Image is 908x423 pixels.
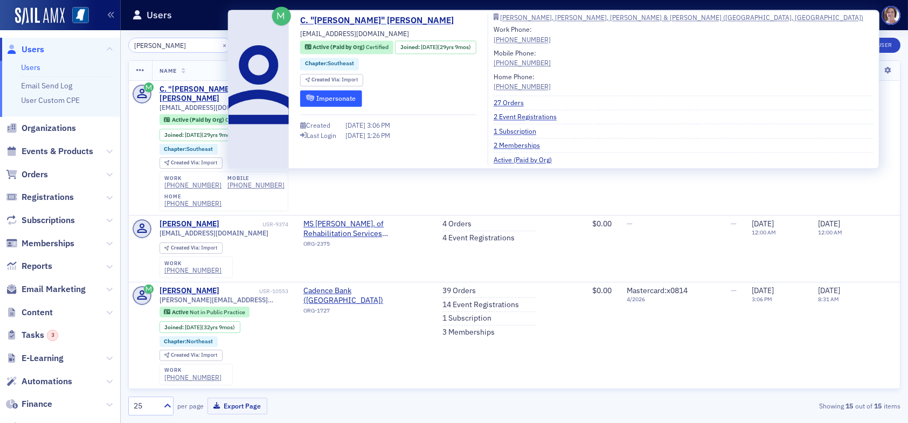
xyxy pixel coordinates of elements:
div: (29yrs 9mos) [421,43,471,52]
span: [DATE] [752,219,774,228]
a: Users [6,44,44,56]
span: [DATE] [345,121,367,130]
div: [PERSON_NAME] [160,286,219,296]
div: Chapter: [300,58,359,70]
span: Mastercard : x0814 [627,286,688,295]
span: Orders [22,169,48,181]
div: ORG-1727 [303,307,427,318]
span: — [731,219,737,228]
a: Automations [6,376,72,387]
a: [PHONE_NUMBER] [227,181,285,189]
span: 1:26 PM [367,131,390,140]
span: — [627,219,633,228]
div: Work Phone: [494,25,551,45]
div: Mobile Phone: [494,48,551,68]
a: Active Not in Public Practice [164,309,245,316]
div: [PHONE_NUMBER] [164,266,221,274]
h1: Users [147,9,172,22]
div: Active (Paid by Org): Active (Paid by Org): Certified [160,114,253,125]
a: [PHONE_NUMBER] [164,181,221,189]
div: 3 [47,330,58,341]
span: 3:06 PM [367,121,390,130]
div: home [164,193,221,200]
span: Name [160,67,177,74]
div: Joined: 1995-12-05 00:00:00 [395,40,476,54]
span: [EMAIL_ADDRESS][DOMAIN_NAME] [300,29,409,39]
a: User Custom CPE [21,95,80,105]
a: Active (Paid by Org) Certified [164,116,247,123]
div: Joined: 1993-01-01 00:00:00 [160,321,240,333]
span: Automations [22,376,72,387]
span: Cadence Bank (Tupelo) [303,286,427,305]
span: Chapter : [164,337,186,345]
span: Content [22,307,53,318]
a: Users [21,63,40,72]
a: 1 Subscription [494,126,544,136]
a: Content [6,307,53,318]
strong: 15 [872,401,884,411]
a: C. "[PERSON_NAME]" [PERSON_NAME] [160,85,258,103]
span: Registrations [22,191,74,203]
a: 2 Memberships [494,141,548,150]
span: Events & Products [22,145,93,157]
div: (32yrs 9mos) [185,324,235,331]
div: USR-10553 [221,288,288,295]
a: Finance [6,398,52,410]
img: SailAMX [15,8,65,25]
span: Profile [882,6,900,25]
span: [DATE] [421,43,438,51]
a: 14 Event Registrations [442,300,519,310]
div: work [164,367,221,373]
span: Chapter : [305,60,328,67]
span: Active (Paid by Org) [172,116,225,123]
span: [DATE] [185,131,202,138]
time: 8:31 AM [818,295,839,303]
div: Last Login [307,133,336,138]
span: Created Via : [171,351,201,358]
a: 4 Orders [442,219,472,229]
div: Active: Active: Not in Public Practice [160,307,250,317]
a: [PHONE_NUMBER] [494,82,551,92]
div: Showing out of items [650,401,900,411]
span: Memberships [22,238,74,249]
a: Active (Paid by Org) [494,155,560,164]
a: Tasks3 [6,329,58,341]
div: Active (Paid by Org): Active (Paid by Org): Certified [300,40,393,54]
a: Cadence Bank ([GEOGRAPHIC_DATA]) [303,286,427,305]
div: Import [311,77,358,83]
span: MS Dept. of Rehabilitation Services (Jackson, MS) [303,219,427,238]
div: USR-9374 [221,221,288,228]
a: 27 Orders [494,98,532,107]
span: Joined : [400,43,421,52]
span: Created Via : [171,244,201,251]
span: [EMAIL_ADDRESS][DOMAIN_NAME] [160,229,268,237]
a: Orders [6,169,48,181]
div: (29yrs 9mos) [185,131,235,138]
div: ORG-2375 [303,240,427,251]
a: C. "[PERSON_NAME]" [PERSON_NAME] [300,14,462,27]
label: per page [177,401,204,411]
span: [DATE] [752,286,774,295]
div: Chapter: [160,144,218,155]
a: 39 Orders [442,286,476,296]
a: E-Learning [6,352,64,364]
a: [PHONE_NUMBER] [494,58,551,68]
time: 12:00 AM [818,228,842,236]
a: Active (Paid by Org) Certified [305,43,389,52]
span: $0.00 [592,286,612,295]
span: $0.00 [592,219,612,228]
a: Subscriptions [6,214,75,226]
span: [DATE] [185,323,202,331]
a: Email Marketing [6,283,86,295]
div: [PERSON_NAME], [PERSON_NAME], [PERSON_NAME] & [PERSON_NAME] ([GEOGRAPHIC_DATA], [GEOGRAPHIC_DATA]) [500,15,863,20]
div: work [164,175,221,182]
a: Chapter:Southeast [164,145,213,152]
span: 4 / 2026 [627,296,688,303]
span: Active [172,308,190,316]
span: Joined : [164,131,185,138]
div: Home Phone: [494,72,551,92]
div: Import [171,245,217,251]
a: View Homepage [65,7,89,25]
